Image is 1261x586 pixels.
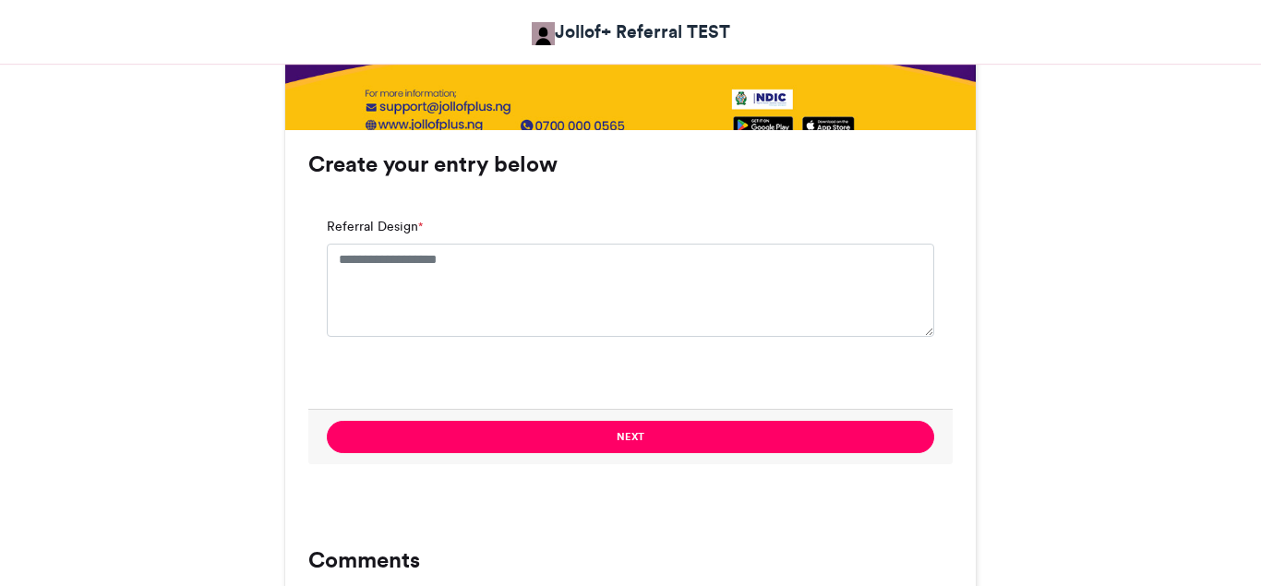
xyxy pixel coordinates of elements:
label: Referral Design [327,217,423,236]
button: Next [327,421,934,453]
a: Jollof+ Referral TEST [532,18,730,45]
h3: Comments [308,549,953,571]
img: Jollof+ Referral TEST [532,22,555,45]
h3: Create your entry below [308,153,953,175]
